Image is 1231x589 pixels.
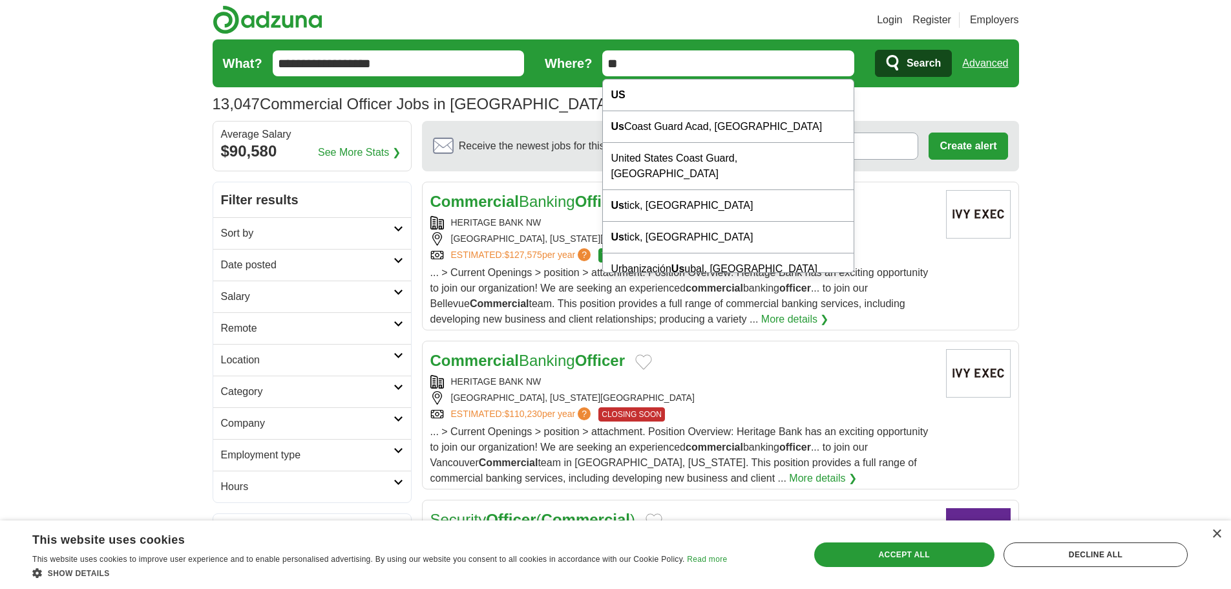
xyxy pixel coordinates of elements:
img: Company logo [946,349,1011,398]
span: Receive the newest jobs for this search : [459,138,680,154]
span: This website uses cookies to improve user experience and to enable personalised advertising. By u... [32,555,685,564]
div: Average Salary [221,129,403,140]
div: tick, [GEOGRAPHIC_DATA] [603,222,854,253]
span: Show details [48,569,110,578]
strong: Officer [575,352,625,369]
span: Search [907,50,941,76]
a: Company [213,407,411,439]
strong: Us [671,263,684,274]
span: ... > Current Openings > position > attachment. Position Overview: Heritage Bank has an exciting ... [430,267,929,325]
a: Employers [970,12,1019,28]
span: 13,047 [213,92,260,116]
h2: Company [221,416,394,431]
a: Employment type [213,439,411,471]
img: Adzuna logo [213,5,322,34]
strong: Us [611,200,624,211]
h2: Salary [221,289,394,305]
a: ESTIMATED:$127,575per year? [451,248,594,262]
a: Advanced [962,50,1008,76]
a: Category [213,376,411,407]
span: ? [578,248,591,261]
strong: Us [611,231,624,242]
a: CommercialBankingOfficer [430,352,625,369]
div: Accept all [814,542,994,567]
span: TOP MATCH [598,248,649,262]
strong: commercial [686,283,743,294]
div: HERITAGE BANK NW [430,375,936,389]
h2: Location [221,352,394,368]
a: More details ❯ [789,471,857,486]
a: See More Stats ❯ [318,145,401,160]
strong: officer [779,442,811,453]
strong: Commercial [542,511,630,528]
button: Search [875,50,952,77]
h1: Commercial Officer Jobs in [GEOGRAPHIC_DATA] [213,95,612,112]
a: Remote [213,312,411,344]
h2: Category [221,384,394,400]
div: Urbanización ubal, [GEOGRAPHIC_DATA] [603,253,854,285]
div: This website uses cookies [32,528,695,548]
a: Date posted [213,249,411,281]
div: tick, [GEOGRAPHIC_DATA] [603,190,854,222]
div: HERITAGE BANK NW [430,216,936,230]
h2: Employment type [221,447,394,463]
button: Add to favorite jobs [646,513,662,529]
div: Show details [32,566,727,579]
img: Company logo [946,190,1011,239]
a: ESTIMATED:$110,230per year? [451,407,594,422]
button: Add to favorite jobs [635,354,652,370]
a: SecurityOfficer(Commercial) [430,511,635,528]
div: United States Coast Guard, [GEOGRAPHIC_DATA] [603,143,854,190]
h2: Hours [221,479,394,495]
strong: US [611,89,625,100]
span: ? [578,407,591,420]
span: $110,230 [504,409,542,419]
a: Register [912,12,951,28]
h2: Sort by [221,226,394,241]
h2: Remote [221,321,394,336]
a: CommercialBankingOfficer [430,193,625,210]
div: Coast Guard Acad, [GEOGRAPHIC_DATA] [603,111,854,143]
span: ... > Current Openings > position > attachment. Position Overview: Heritage Bank has an exciting ... [430,426,929,484]
a: Login [877,12,902,28]
a: Read more, opens a new window [687,555,727,564]
label: Where? [545,54,592,73]
button: Create alert [929,133,1007,160]
a: Hours [213,471,411,502]
div: [GEOGRAPHIC_DATA], [US_STATE][GEOGRAPHIC_DATA] [430,391,936,405]
div: $90,580 [221,140,403,163]
img: Company logo [946,508,1011,557]
div: [GEOGRAPHIC_DATA], [US_STATE][GEOGRAPHIC_DATA] [430,232,936,246]
strong: Commercial [479,457,538,468]
h2: Filter results [213,182,411,217]
a: Location [213,344,411,376]
strong: Officer [575,193,625,210]
strong: Officer [486,511,536,528]
a: Salary [213,281,411,312]
span: CLOSING SOON [598,407,665,422]
a: More details ❯ [761,312,829,327]
div: Close [1212,530,1221,539]
div: Decline all [1004,542,1188,567]
strong: officer [779,283,811,294]
strong: commercial [686,442,743,453]
strong: Commercial [470,298,529,309]
strong: Commercial [430,352,519,369]
strong: Commercial [430,193,519,210]
span: $127,575 [504,250,542,260]
a: Sort by [213,217,411,249]
h2: Date posted [221,257,394,273]
label: What? [223,54,262,73]
strong: Us [611,121,624,132]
